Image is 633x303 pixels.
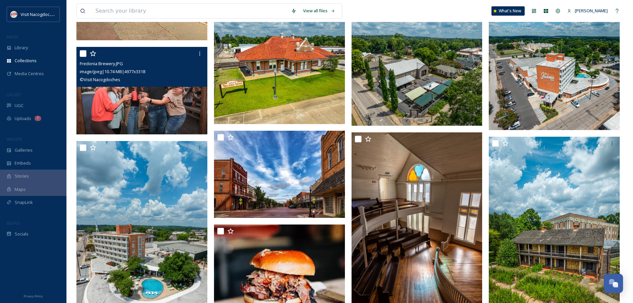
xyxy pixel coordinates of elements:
[11,11,17,18] img: images%20%281%29.jpeg
[15,115,31,122] span: Uploads
[80,61,123,67] span: Fredonia Brewery.JPG
[15,186,26,193] span: Maps
[76,47,207,134] img: Fredonia Brewery.JPG
[7,221,20,226] span: SOCIALS
[604,274,623,293] button: Open Chat
[7,137,22,142] span: WIDGETS
[15,173,29,179] span: Stories
[80,69,145,75] span: image/jpeg | 10.74 MB | 4977 x 3318
[491,6,525,16] a: What's New
[7,34,18,39] span: MEDIA
[15,199,33,206] span: SnapLink
[15,147,33,153] span: Galleries
[24,292,43,300] a: Privacy Policy
[15,45,28,51] span: Library
[15,160,31,166] span: Embeds
[15,231,29,237] span: Socials
[80,76,120,82] span: © Visit Nacogdoches
[564,4,611,17] a: [PERSON_NAME]
[575,8,608,14] span: [PERSON_NAME]
[15,71,44,77] span: Media Centres
[15,58,37,64] span: Collections
[300,4,339,17] a: View all files
[21,11,57,17] span: Visit Nacogdoches
[92,4,288,18] input: Search your library
[24,294,43,298] span: Privacy Policy
[214,131,345,218] img: Downtown Nacogdoches (1).jpg
[7,92,21,97] span: COLLECT
[35,116,41,121] div: 7
[15,102,24,109] span: UGC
